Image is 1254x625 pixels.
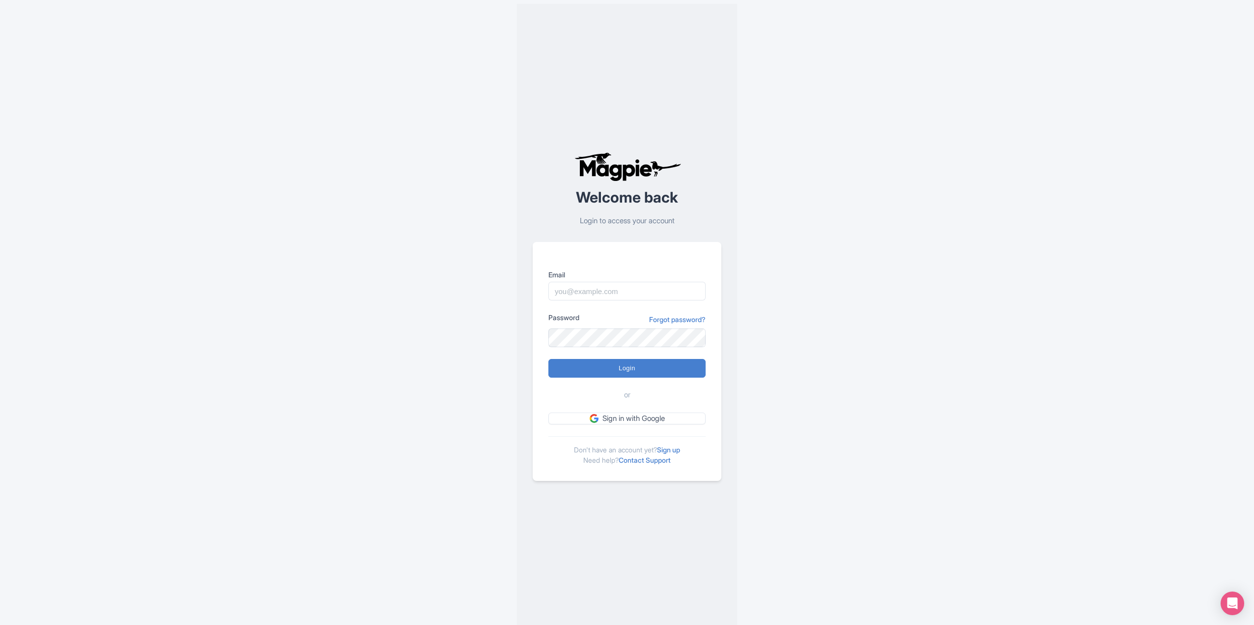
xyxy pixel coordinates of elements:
[548,413,706,425] a: Sign in with Google
[533,189,721,206] h2: Welcome back
[657,446,680,454] a: Sign up
[548,436,706,465] div: Don't have an account yet? Need help?
[590,414,598,423] img: google.svg
[548,359,706,378] input: Login
[548,312,579,323] label: Password
[619,456,671,464] a: Contact Support
[533,215,721,227] p: Login to access your account
[548,282,706,300] input: you@example.com
[649,314,706,325] a: Forgot password?
[1221,592,1244,615] div: Open Intercom Messenger
[548,269,706,280] label: Email
[572,152,683,181] img: logo-ab69f6fb50320c5b225c76a69d11143b.png
[624,389,630,401] span: or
